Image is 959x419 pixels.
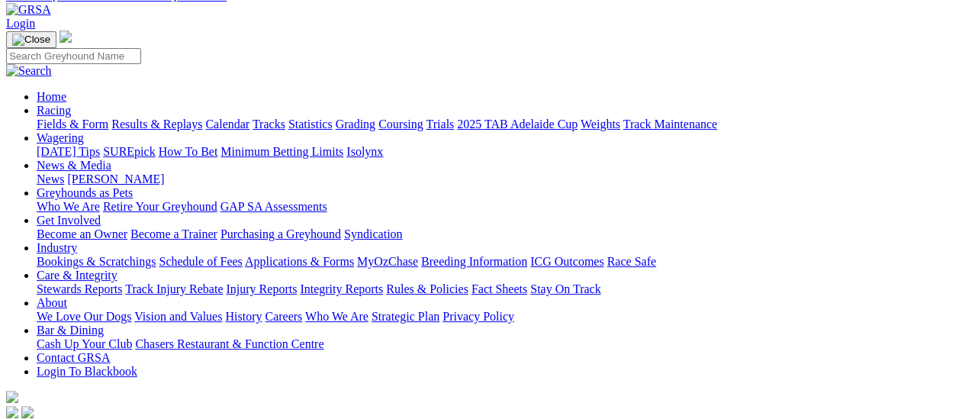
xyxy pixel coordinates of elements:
a: Bookings & Scratchings [37,255,156,268]
a: Fields & Form [37,118,108,131]
a: Retire Your Greyhound [103,200,217,213]
a: GAP SA Assessments [220,200,327,213]
a: Strategic Plan [372,310,439,323]
a: Stay On Track [530,282,600,295]
a: News & Media [37,159,111,172]
a: How To Bet [159,145,218,158]
input: Search [6,48,141,64]
a: Login To Blackbook [37,365,137,378]
a: Careers [265,310,302,323]
a: Greyhounds as Pets [37,186,133,199]
img: Search [6,64,52,78]
div: Greyhounds as Pets [37,200,953,214]
a: Syndication [344,227,402,240]
a: Schedule of Fees [159,255,242,268]
img: logo-grsa-white.png [60,31,72,43]
a: Tracks [253,118,285,131]
img: twitter.svg [21,406,34,418]
a: Wagering [37,131,84,144]
a: Chasers Restaurant & Function Centre [135,337,323,350]
a: Privacy Policy [442,310,514,323]
a: Integrity Reports [300,282,383,295]
a: Track Maintenance [623,118,717,131]
a: Who We Are [37,200,100,213]
a: Race Safe [607,255,655,268]
a: [DATE] Tips [37,145,100,158]
a: Applications & Forms [245,255,354,268]
div: Industry [37,255,953,269]
a: Injury Reports [226,282,297,295]
a: Weights [581,118,620,131]
a: Care & Integrity [37,269,117,282]
a: Fact Sheets [471,282,527,295]
a: Results & Replays [111,118,202,131]
a: Track Injury Rebate [125,282,223,295]
a: Bar & Dining [37,324,104,337]
a: Get Involved [37,214,101,227]
a: SUREpick [103,145,155,158]
a: Cash Up Your Club [37,337,132,350]
a: Trials [426,118,454,131]
a: 2025 TAB Adelaide Cup [457,118,578,131]
a: History [225,310,262,323]
a: Become a Trainer [130,227,217,240]
a: News [37,172,64,185]
a: Who We Are [305,310,368,323]
div: Wagering [37,145,953,159]
a: About [37,296,67,309]
a: Home [37,90,66,103]
div: Racing [37,118,953,131]
a: ICG Outcomes [530,255,603,268]
button: Toggle navigation [6,31,56,48]
a: Statistics [288,118,333,131]
a: Login [6,17,35,30]
div: Care & Integrity [37,282,953,296]
a: Calendar [205,118,249,131]
div: About [37,310,953,324]
div: Get Involved [37,227,953,241]
img: logo-grsa-white.png [6,391,18,403]
div: News & Media [37,172,953,186]
a: Coursing [378,118,423,131]
a: Breeding Information [421,255,527,268]
a: Minimum Betting Limits [220,145,343,158]
a: Contact GRSA [37,351,110,364]
a: MyOzChase [357,255,418,268]
img: Close [12,34,50,46]
a: Purchasing a Greyhound [220,227,341,240]
div: Bar & Dining [37,337,953,351]
a: Become an Owner [37,227,127,240]
a: Vision and Values [134,310,222,323]
a: We Love Our Dogs [37,310,131,323]
a: Racing [37,104,71,117]
a: Isolynx [346,145,383,158]
img: GRSA [6,3,51,17]
a: Industry [37,241,77,254]
a: Grading [336,118,375,131]
img: facebook.svg [6,406,18,418]
a: [PERSON_NAME] [67,172,164,185]
a: Stewards Reports [37,282,122,295]
a: Rules & Policies [386,282,468,295]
